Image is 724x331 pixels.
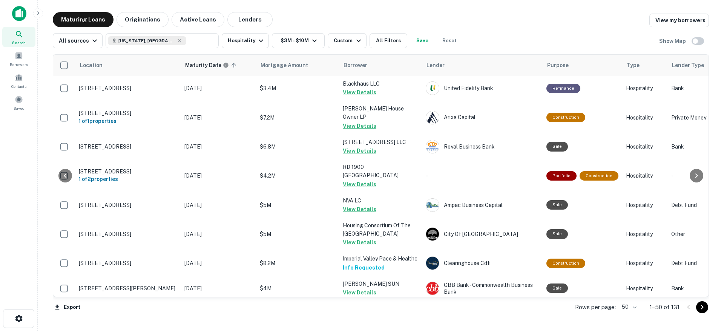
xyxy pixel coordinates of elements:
button: All sources [53,33,103,48]
button: View Details [343,121,376,130]
p: Housing Consortium Of The [GEOGRAPHIC_DATA] [343,221,418,238]
p: [DATE] [184,143,252,151]
p: Rows per page: [575,303,616,312]
div: This loan purpose was for construction [580,171,618,181]
p: [STREET_ADDRESS] [79,168,177,175]
a: Contacts [2,70,35,91]
div: This loan purpose was for construction [546,259,585,268]
span: Saved [14,105,25,111]
p: Hospitality [626,259,664,267]
div: Maturity dates displayed may be estimated. Please contact the lender for the most accurate maturi... [185,61,229,69]
a: Saved [2,92,35,113]
th: Purpose [543,55,622,76]
button: All Filters [370,33,407,48]
div: Royal Business Bank [426,140,539,153]
img: picture [426,228,439,241]
p: [STREET_ADDRESS] [79,260,177,267]
div: 50 [619,302,638,313]
p: [DATE] [184,284,252,293]
div: CBB Bank - Commonwealth Business Bank [426,282,539,295]
p: [STREET_ADDRESS][PERSON_NAME] [79,285,177,292]
div: Sale [546,142,568,151]
span: Location [80,61,112,70]
iframe: Chat Widget [686,247,724,283]
button: View Details [343,205,376,214]
img: capitalize-icon.png [12,6,26,21]
p: Hospitality [626,172,664,180]
button: View Details [343,146,376,155]
span: Borrowers [10,61,28,67]
div: Clearinghouse Cdfi [426,256,539,270]
div: This loan purpose was for construction [546,113,585,122]
button: Active Loans [172,12,224,27]
div: Arixa Capital [426,111,539,124]
img: picture [426,140,439,153]
p: Hospitality [626,284,664,293]
p: [STREET_ADDRESS] LLC [343,138,418,146]
a: Search [2,27,35,47]
button: Reset [437,33,462,48]
p: Imperial Valley Pace & Healthc [343,254,418,263]
button: View Details [343,88,376,97]
p: RD 1900 [GEOGRAPHIC_DATA] [343,163,418,179]
p: Hospitality [626,143,664,151]
button: Save your search to get updates of matches that match your search criteria. [410,33,434,48]
button: $3M - $10M [272,33,325,48]
p: Hospitality [626,113,664,122]
span: Contacts [11,83,26,89]
p: 1–50 of 131 [650,303,680,312]
button: Lenders [227,12,273,27]
p: [DATE] [184,230,252,238]
div: Sale [546,229,568,239]
th: Location [75,55,181,76]
span: [US_STATE], [GEOGRAPHIC_DATA] [118,37,175,44]
p: $7.2M [260,113,335,122]
h6: 1 of 2 properties [79,175,177,183]
button: Export [53,302,82,313]
th: Type [622,55,667,76]
p: [STREET_ADDRESS] [79,143,177,150]
img: picture [426,82,439,95]
button: Info Requested [343,263,385,272]
p: [STREET_ADDRESS] [79,85,177,92]
p: [STREET_ADDRESS] [79,202,177,208]
div: This is a portfolio loan with 2 properties [546,171,577,181]
a: Borrowers [2,49,35,69]
span: Borrower [344,61,367,70]
p: Hospitality [626,230,664,238]
img: picture [426,257,439,270]
h6: Show Map [659,37,687,45]
th: Lender [422,55,543,76]
th: Maturity dates displayed may be estimated. Please contact the lender for the most accurate maturi... [181,55,256,76]
div: United Fidelity Bank [426,81,539,95]
p: $8.2M [260,259,335,267]
p: Hospitality [626,201,664,209]
h6: Maturity Date [185,61,221,69]
span: Type [627,61,649,70]
button: View Details [343,238,376,247]
p: Hospitality [626,84,664,92]
img: picture [426,111,439,124]
span: Lender [426,61,445,70]
span: Purpose [547,61,578,70]
button: Custom [328,33,366,48]
span: Search [12,40,26,46]
button: View Details [343,180,376,189]
p: $5M [260,201,335,209]
p: Blackhaus LLC [343,80,418,88]
img: picture [426,199,439,211]
div: Custom [334,36,363,45]
p: - [426,172,539,180]
button: Go to next page [696,301,708,313]
th: Mortgage Amount [256,55,339,76]
span: Lender Type [672,61,704,70]
p: $4M [260,284,335,293]
button: View Details [343,288,376,297]
p: [PERSON_NAME] SUN [343,280,418,288]
p: $3.4M [260,84,335,92]
p: [STREET_ADDRESS] [79,231,177,238]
